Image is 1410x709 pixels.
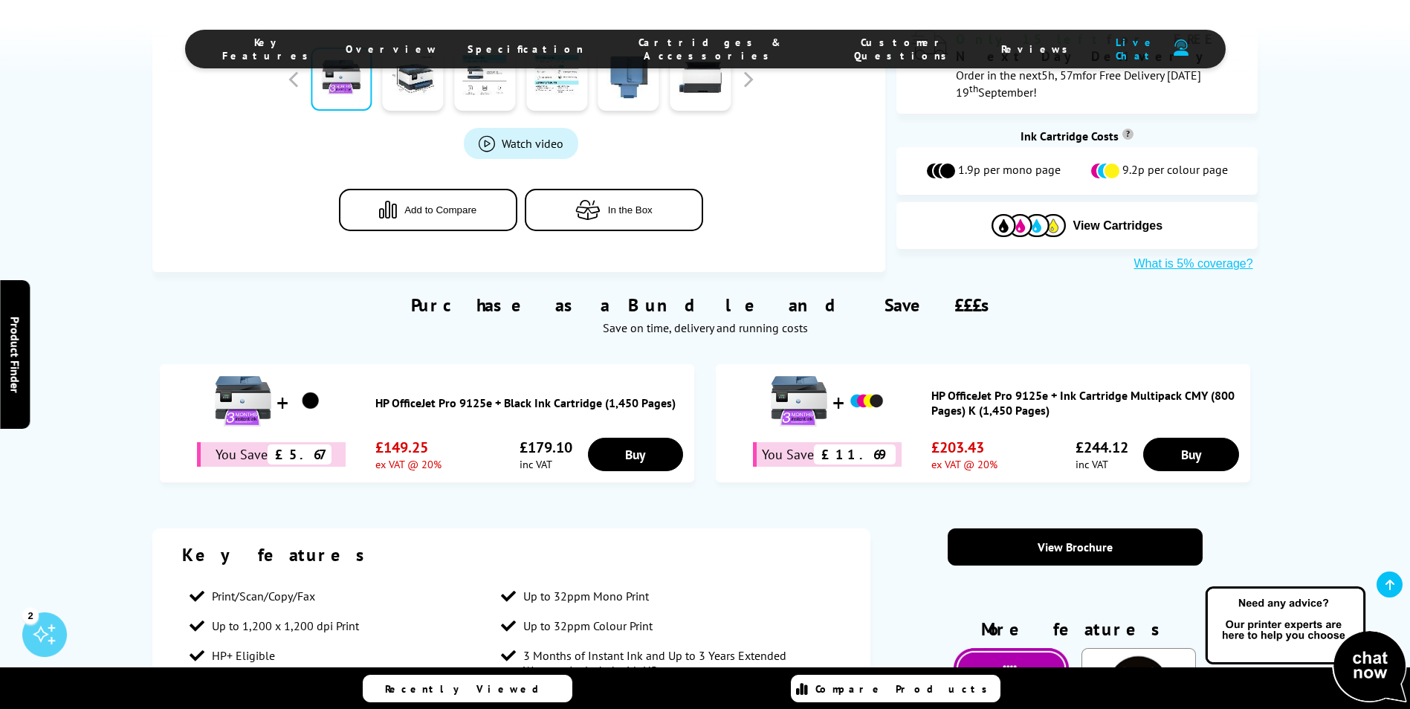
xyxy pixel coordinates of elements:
[1105,36,1165,62] span: Live Chat
[1076,457,1128,471] span: inc VAT
[1130,256,1258,271] button: What is 5% coverage?
[931,438,997,457] span: £203.43
[896,129,1258,143] div: Ink Cartridge Costs
[468,42,583,56] span: Specification
[520,457,572,471] span: inc VAT
[1122,129,1134,140] sup: Cost per page
[1174,39,1189,56] img: user-headset-duotone.svg
[292,383,329,420] img: HP OfficeJet Pro 9125e + Black Ink Cartridge (1,450 Pages)
[363,675,572,702] a: Recently Viewed
[212,618,359,633] span: Up to 1,200 x 1,200 dpi Print
[523,589,649,603] span: Up to 32ppm Mono Print
[1001,42,1076,56] span: Reviews
[969,82,978,95] sup: th
[908,213,1246,238] button: View Cartridges
[182,543,841,566] div: Key features
[753,442,902,467] div: You Save
[385,682,554,696] span: Recently Viewed
[520,438,572,457] span: £179.10
[339,188,517,230] button: Add to Compare
[837,36,971,62] span: Customer Questions
[769,372,829,431] img: HP OfficeJet Pro 9125e + Ink Cartridge Multipack CMY (800 Pages) K (1,450 Pages)
[1143,438,1238,471] a: Buy
[502,135,563,150] span: Watch video
[931,457,997,471] span: ex VAT @ 20%
[814,444,896,464] span: £11.69
[958,162,1061,180] span: 1.9p per mono page
[404,204,476,215] span: Add to Compare
[268,444,332,464] span: £5.67
[848,383,885,420] img: HP OfficeJet Pro 9125e + Ink Cartridge Multipack CMY (800 Pages) K (1,450 Pages)
[525,188,703,230] button: In the Box
[152,271,1257,343] div: Purchase as a Bundle and Save £££s
[608,204,653,215] span: In the Box
[464,127,578,158] a: Product_All_Videos
[1073,219,1163,233] span: View Cartridges
[992,214,1066,237] img: Cartridges
[213,372,273,431] img: HP OfficeJet Pro 9125e + Black Ink Cartridge (1,450 Pages)
[948,528,1203,566] a: View Brochure
[815,682,995,696] span: Compare Products
[948,618,1203,648] div: More features
[197,442,346,467] div: You Save
[7,317,22,393] span: Product Finder
[22,607,39,624] div: 2
[375,395,687,410] a: HP OfficeJet Pro 9125e + Black Ink Cartridge (1,450 Pages)
[588,438,683,471] a: Buy
[375,457,442,471] span: ex VAT @ 20%
[212,648,275,663] span: HP+ Eligible
[1122,162,1228,180] span: 9.2p per colour page
[222,36,316,62] span: Key Features
[1076,438,1128,457] span: £244.12
[931,388,1243,418] a: HP OfficeJet Pro 9125e + Ink Cartridge Multipack CMY (800 Pages) K (1,450 Pages)
[523,618,653,633] span: Up to 32ppm Colour Print
[346,42,438,56] span: Overview
[171,320,1238,335] div: Save on time, delivery and running costs
[613,36,808,62] span: Cartridges & Accessories
[375,438,442,457] span: £149.25
[791,675,1000,702] a: Compare Products
[1202,584,1410,706] img: Open Live Chat window
[212,589,315,603] span: Print/Scan/Copy/Fax
[523,648,798,678] span: 3 Months of Instant Ink and Up to 3 Years Extended Warranty Included with HP+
